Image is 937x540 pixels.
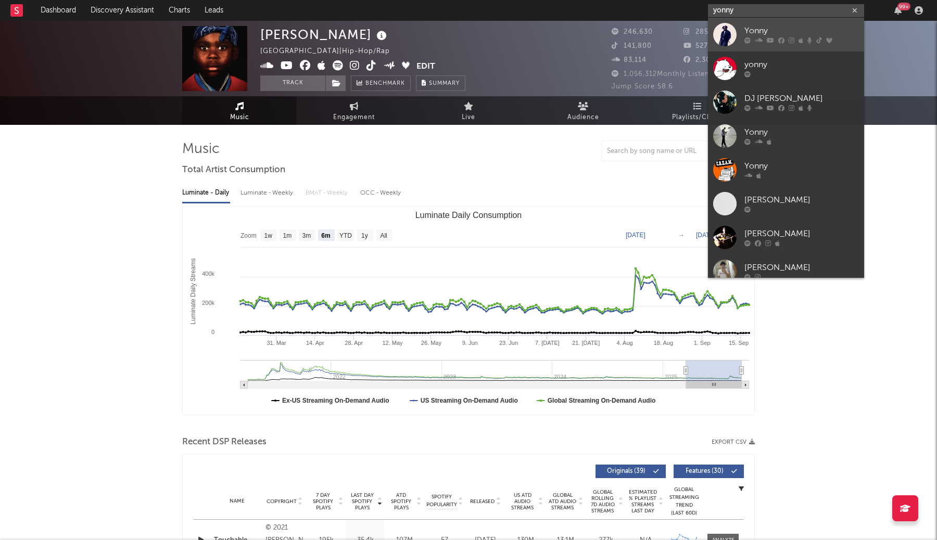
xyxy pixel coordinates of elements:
[678,232,685,239] text: →
[182,96,297,125] a: Music
[612,71,720,78] span: 1,056,312 Monthly Listeners
[182,436,267,448] span: Recent DSP Releases
[683,57,715,63] span: 2,300
[683,43,724,49] span: 527,000
[429,81,460,86] span: Summary
[668,486,700,517] div: Global Streaming Trend (Last 60D)
[696,232,716,239] text: [DATE]
[616,340,632,346] text: 4. Aug
[708,18,864,52] a: Yonny
[415,211,522,220] text: Luminate Daily Consumption
[348,492,376,511] span: Last Day Spotify Plays
[416,60,435,73] button: Edit
[387,492,415,511] span: ATD Spotify Plays
[708,4,864,17] input: Search for artists
[729,340,749,346] text: 15. Sep
[283,232,292,239] text: 1m
[708,85,864,119] a: DJ [PERSON_NAME]
[302,232,311,239] text: 3m
[421,340,442,346] text: 26. May
[499,340,518,346] text: 23. Jun
[744,126,859,139] div: Yonny
[282,397,389,404] text: Ex-US Streaming On-Demand Audio
[260,45,402,58] div: [GEOGRAPHIC_DATA] | Hip-Hop/Rap
[297,96,411,125] a: Engagement
[548,492,577,511] span: Global ATD Audio Streams
[894,6,902,15] button: 99+
[182,184,230,202] div: Luminate - Daily
[380,232,387,239] text: All
[588,489,617,514] span: Global Rolling 7D Audio Streams
[470,498,495,505] span: Released
[654,340,673,346] text: 18. Aug
[708,187,864,221] a: [PERSON_NAME]
[382,340,403,346] text: 12. May
[744,194,859,207] div: [PERSON_NAME]
[189,258,197,324] text: Luminate Daily Streams
[897,3,910,10] div: 99 +
[683,29,721,35] span: 285,111
[365,78,405,90] span: Benchmark
[694,340,711,346] text: 1. Sep
[264,232,273,239] text: 1w
[309,492,337,511] span: 7 Day Spotify Plays
[708,221,864,254] a: [PERSON_NAME]
[260,26,389,43] div: [PERSON_NAME]
[708,119,864,153] a: Yonny
[508,492,537,511] span: US ATD Audio Streams
[708,52,864,85] a: yonny
[744,160,859,173] div: Yonny
[339,232,352,239] text: YTD
[360,184,402,202] div: OCC - Weekly
[612,83,673,90] span: Jump Score: 58.6
[572,340,600,346] text: 21. [DATE]
[202,271,214,277] text: 400k
[567,111,599,124] span: Audience
[612,43,652,49] span: 141,800
[462,111,475,124] span: Live
[708,254,864,288] a: [PERSON_NAME]
[674,465,744,478] button: Features(30)
[596,465,666,478] button: Originals(39)
[183,207,754,415] svg: Luminate Daily Consumption
[211,329,214,335] text: 0
[267,340,286,346] text: 31. Mar
[240,232,257,239] text: Zoom
[202,300,214,306] text: 200k
[744,262,859,274] div: [PERSON_NAME]
[672,111,724,124] span: Playlists/Charts
[321,232,330,239] text: 6m
[535,340,560,346] text: 7. [DATE]
[712,439,755,445] button: Export CSV
[744,228,859,240] div: [PERSON_NAME]
[640,96,755,125] a: Playlists/Charts
[612,57,647,63] span: 83,114
[612,29,653,35] span: 246,630
[744,93,859,105] div: DJ [PERSON_NAME]
[548,397,656,404] text: Global Streaming On-Demand Audio
[744,59,859,71] div: yonny
[426,493,457,509] span: Spotify Popularity
[744,25,859,37] div: Yonny
[602,468,650,474] span: Originals ( 39 )
[708,153,864,187] a: Yonny
[214,497,260,505] div: Name
[680,468,728,474] span: Features ( 30 )
[306,340,324,346] text: 14. Apr
[240,184,295,202] div: Luminate - Weekly
[260,75,325,91] button: Track
[230,111,249,124] span: Music
[526,96,640,125] a: Audience
[421,397,518,404] text: US Streaming On-Demand Audio
[626,232,645,239] text: [DATE]
[267,498,297,505] span: Copyright
[333,111,375,124] span: Engagement
[345,340,363,346] text: 28. Apr
[462,340,478,346] text: 9. Jun
[602,147,712,156] input: Search by song name or URL
[182,164,285,176] span: Total Artist Consumption
[351,75,411,91] a: Benchmark
[628,489,657,514] span: Estimated % Playlist Streams Last Day
[416,75,465,91] button: Summary
[411,96,526,125] a: Live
